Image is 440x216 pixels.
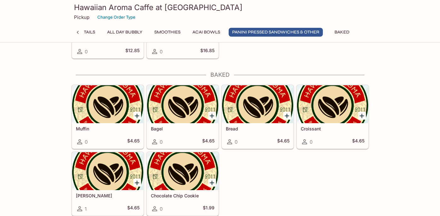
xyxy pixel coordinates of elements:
[147,85,219,149] a: Bagel0$4.65
[85,206,87,212] span: 1
[127,205,140,213] h5: $4.65
[151,126,214,131] h5: Bagel
[229,28,323,37] button: Panini Pressed Sandwiches & Other
[277,138,289,146] h5: $4.65
[160,49,163,55] span: 0
[352,138,364,146] h5: $4.65
[85,49,88,55] span: 0
[310,139,312,145] span: 0
[85,139,88,145] span: 0
[297,85,368,123] div: Croissant
[94,12,138,22] button: Change Order Type
[72,152,143,190] div: Fudge Brownie
[127,138,140,146] h5: $4.65
[72,85,143,123] div: Muffin
[125,48,140,55] h5: $12.85
[133,112,141,120] button: Add Muffin
[235,139,237,145] span: 0
[72,85,144,149] a: Muffin0$4.65
[200,48,214,55] h5: $16.85
[189,28,224,37] button: Acai Bowls
[147,85,218,123] div: Bagel
[160,139,163,145] span: 0
[72,152,144,216] a: [PERSON_NAME]1$4.65
[74,3,366,12] h3: Hawaiian Aroma Caffe at [GEOGRAPHIC_DATA]
[71,71,369,78] h4: Baked
[76,126,140,131] h5: Muffin
[147,152,219,216] a: Chocolate Chip Cookie0$1.99
[202,138,214,146] h5: $4.65
[208,179,216,187] button: Add Chocolate Chip Cookie
[283,112,291,120] button: Add Bread
[203,205,214,213] h5: $1.99
[104,28,146,37] button: All Day Bubbly
[222,85,293,123] div: Bread
[328,28,356,37] button: Baked
[76,193,140,198] h5: [PERSON_NAME]
[151,193,214,198] h5: Chocolate Chip Cookie
[297,85,369,149] a: Croissant0$4.65
[208,112,216,120] button: Add Bagel
[147,152,218,190] div: Chocolate Chip Cookie
[133,179,141,187] button: Add Fudge Brownie
[160,206,163,212] span: 0
[222,85,294,149] a: Bread0$4.65
[151,28,184,37] button: Smoothies
[74,14,89,20] p: Pickup
[301,126,364,131] h5: Croissant
[358,112,366,120] button: Add Croissant
[226,126,289,131] h5: Bread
